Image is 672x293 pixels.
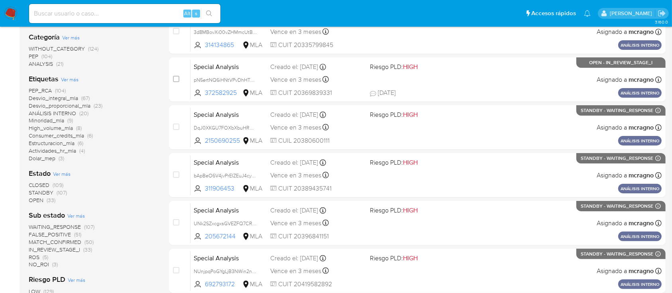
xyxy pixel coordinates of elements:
[584,10,591,17] a: Notificaciones
[658,9,666,18] a: Salir
[610,10,655,17] p: marielabelen.cragno@mercadolibre.com
[195,10,197,17] span: s
[201,8,217,19] button: search-icon
[531,9,576,18] span: Accesos rápidos
[184,10,191,17] span: Alt
[655,19,668,25] span: 3.160.0
[29,8,220,19] input: Buscar usuario o caso...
